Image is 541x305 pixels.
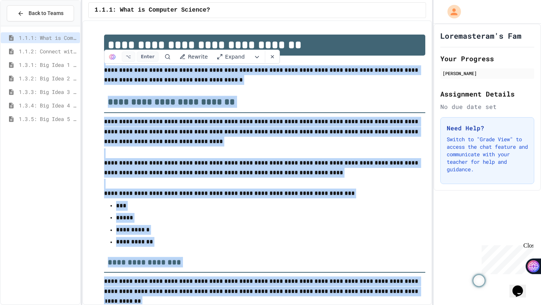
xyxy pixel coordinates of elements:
div: My Account [440,3,463,20]
div: No due date set [440,102,534,111]
span: Back to Teams [29,9,63,17]
h1: Loremasteram's Fam [440,30,521,41]
div: [PERSON_NAME] [443,70,532,77]
span: 1.3.2: Big Idea 2 - Data [19,74,77,82]
h2: Assignment Details [440,89,534,99]
p: Switch to "Grade View" to access the chat feature and communicate with your teacher for help and ... [447,136,528,173]
button: Back to Teams [7,5,74,21]
span: 1.1.2: Connect with Your World [19,47,77,55]
h3: Need Help? [447,124,528,133]
span: 1.1.1: What is Computer Science? [19,34,77,42]
iframe: chat widget [509,275,533,297]
span: 1.1.1: What is Computer Science? [95,6,210,15]
div: Chat with us now!Close [3,3,52,48]
span: 1.3.4: Big Idea 4 - Computing Systems and Networks [19,101,77,109]
span: 1.3.3: Big Idea 3 - Algorithms and Programming [19,88,77,96]
span: 1.3.5: Big Idea 5 - Impact of Computing [19,115,77,123]
h2: Your Progress [440,53,534,64]
span: 1.3.1: Big Idea 1 - Creative Development [19,61,77,69]
iframe: chat widget [479,242,533,274]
